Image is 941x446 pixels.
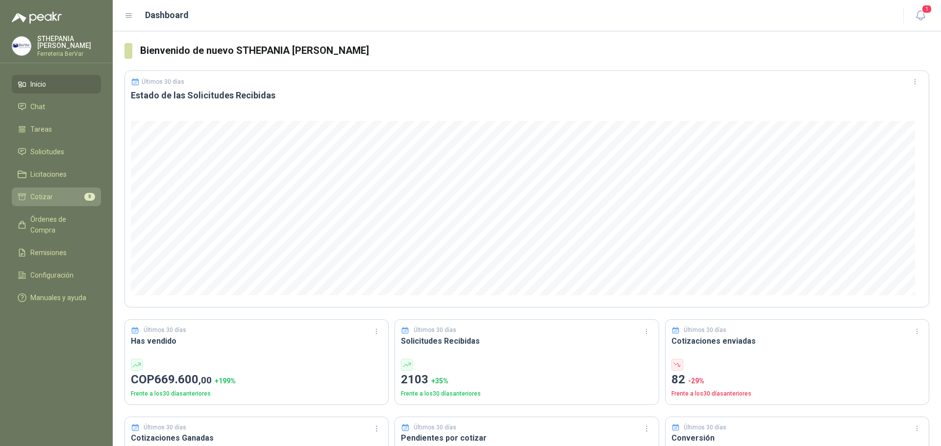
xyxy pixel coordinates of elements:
span: Remisiones [30,247,67,258]
p: Frente a los 30 días anteriores [131,389,382,399]
p: Últimos 30 días [144,423,186,432]
span: Configuración [30,270,74,281]
span: 8 [84,193,95,201]
p: Frente a los 30 días anteriores [671,389,923,399]
h3: Solicitudes Recibidas [401,335,652,347]
a: Inicio [12,75,101,94]
span: Solicitudes [30,146,64,157]
p: Últimos 30 días [414,423,456,432]
p: Frente a los 30 días anteriores [401,389,652,399]
a: Chat [12,97,101,116]
button: 1 [912,7,929,24]
h3: Cotizaciones enviadas [671,335,923,347]
span: Órdenes de Compra [30,214,92,235]
p: Últimos 30 días [684,326,726,335]
p: 82 [671,371,923,389]
h1: Dashboard [145,8,189,22]
p: Últimos 30 días [684,423,726,432]
img: Logo peakr [12,12,62,23]
a: Solicitudes [12,142,101,161]
p: 2103 [401,371,652,389]
p: Últimos 30 días [414,326,456,335]
span: Licitaciones [30,169,67,180]
p: COP [131,371,382,389]
h3: Pendientes por cotizar [401,432,652,444]
img: Company Logo [12,37,31,55]
h3: Has vendido [131,335,382,347]
a: Cotizar8 [12,188,101,206]
span: Cotizar [30,191,53,202]
p: STHEPANIA [PERSON_NAME] [37,35,101,49]
a: Tareas [12,120,101,139]
a: Configuración [12,266,101,284]
a: Remisiones [12,243,101,262]
span: + 35 % [431,377,448,385]
a: Manuales y ayuda [12,288,101,307]
p: Últimos 30 días [144,326,186,335]
span: 1 [921,4,932,14]
h3: Estado de las Solicitudes Recibidas [131,90,923,101]
span: -29 % [688,377,704,385]
h3: Cotizaciones Ganadas [131,432,382,444]
h3: Conversión [671,432,923,444]
span: Tareas [30,124,52,135]
span: + 199 % [215,377,236,385]
a: Licitaciones [12,165,101,184]
span: 669.600 [154,373,212,386]
span: Chat [30,101,45,112]
p: Últimos 30 días [142,78,184,85]
span: Inicio [30,79,46,90]
a: Órdenes de Compra [12,210,101,239]
span: Manuales y ayuda [30,292,86,303]
span: ,00 [198,375,212,386]
p: Ferreteria BerVar [37,51,101,57]
h3: Bienvenido de nuevo STHEPANIA [PERSON_NAME] [140,43,929,58]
